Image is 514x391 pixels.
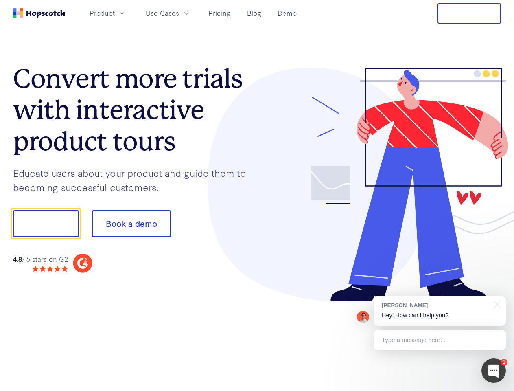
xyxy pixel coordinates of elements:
button: Product [85,7,131,20]
span: Use Cases [146,8,179,18]
a: Blog [244,7,265,20]
button: Book a demo [92,210,171,237]
a: Home [13,8,65,18]
h1: Convert more trials with interactive product tours [13,63,257,157]
span: Product [90,8,115,18]
div: Type a message here... [374,330,506,350]
div: 1 [501,359,507,366]
div: / 5 stars on G2 [13,254,68,264]
button: Free Trial [437,3,501,24]
strong: 4.8 [13,254,22,264]
p: Hey! How can I help you? [382,311,498,320]
button: Use Cases [141,7,195,20]
div: [PERSON_NAME] [382,301,490,309]
p: Educate users about your product and guide them to becoming successful customers. [13,166,257,194]
a: Demo [274,7,300,20]
img: Mark Spera [357,311,369,323]
button: Show me! [13,210,79,237]
a: Pricing [205,7,234,20]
